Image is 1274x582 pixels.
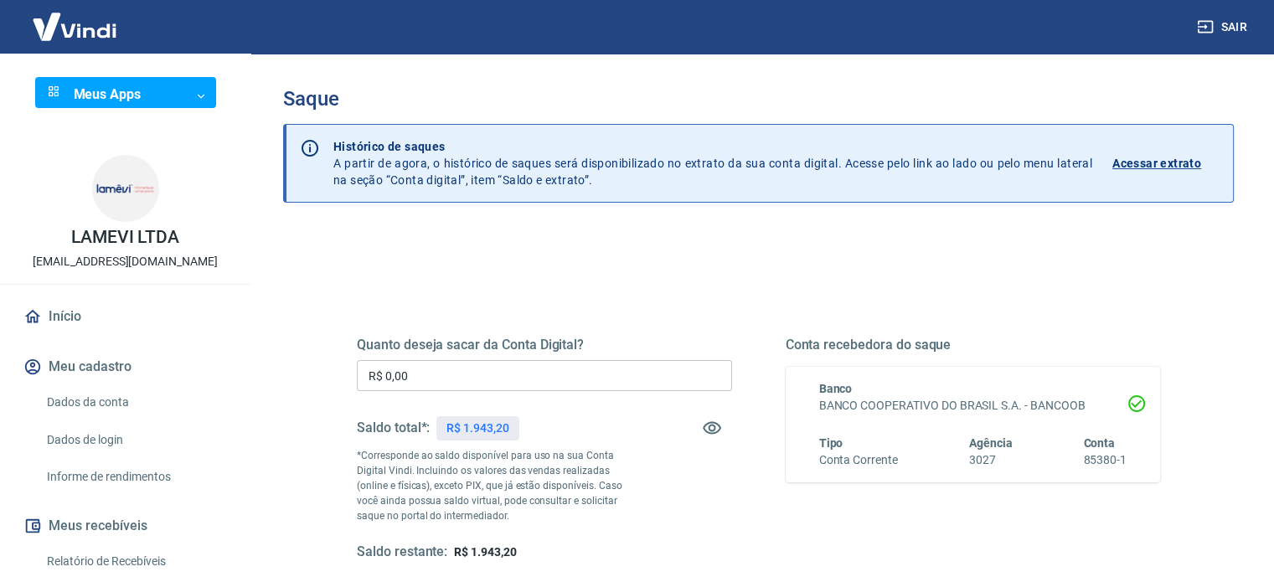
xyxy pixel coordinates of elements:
button: Sair [1194,12,1254,43]
p: [EMAIL_ADDRESS][DOMAIN_NAME] [33,253,218,270]
button: Meus recebíveis [20,507,230,544]
p: Histórico de saques [333,138,1092,155]
a: Relatório de Recebíveis [40,544,230,579]
h5: Saldo total*: [357,420,430,436]
a: Dados da conta [40,385,230,420]
span: Agência [969,436,1013,450]
img: Vindi [20,1,129,52]
h5: Saldo restante: [357,543,447,561]
p: LAMEVI LTDA [71,229,179,246]
a: Acessar extrato [1112,138,1220,188]
button: Meu cadastro [20,348,230,385]
h6: BANCO COOPERATIVO DO BRASIL S.A. - BANCOOB [819,397,1127,415]
a: Início [20,298,230,335]
p: R$ 1.943,20 [446,420,508,437]
p: A partir de agora, o histórico de saques será disponibilizado no extrato da sua conta digital. Ac... [333,138,1092,188]
a: Dados de login [40,423,230,457]
h5: Conta recebedora do saque [786,337,1161,353]
span: Tipo [819,436,843,450]
p: *Corresponde ao saldo disponível para uso na sua Conta Digital Vindi. Incluindo os valores das ve... [357,448,638,523]
span: Conta [1083,436,1115,450]
p: Acessar extrato [1112,155,1201,172]
h6: 3027 [969,451,1013,469]
span: Banco [819,382,853,395]
img: 937ad80e-cefb-41fd-946f-fb5712d24046.jpeg [92,155,159,222]
a: Informe de rendimentos [40,460,230,494]
span: R$ 1.943,20 [454,545,516,559]
h3: Saque [283,87,1234,111]
h6: Conta Corrente [819,451,898,469]
h5: Quanto deseja sacar da Conta Digital? [357,337,732,353]
h6: 85380-1 [1083,451,1127,469]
